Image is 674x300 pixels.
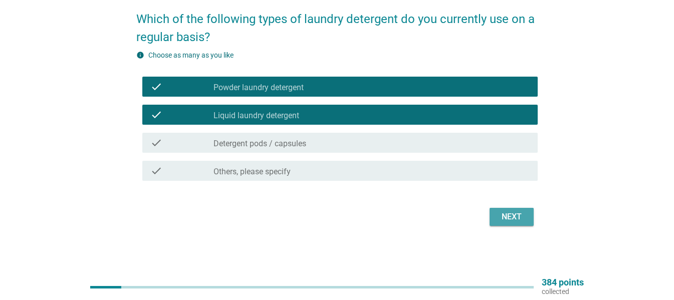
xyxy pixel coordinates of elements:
[542,287,584,296] p: collected
[213,111,299,121] label: Liquid laundry detergent
[213,83,304,93] label: Powder laundry detergent
[498,211,526,223] div: Next
[213,139,306,149] label: Detergent pods / capsules
[542,278,584,287] p: 384 points
[150,109,162,121] i: check
[150,81,162,93] i: check
[150,137,162,149] i: check
[490,208,534,226] button: Next
[150,165,162,177] i: check
[213,167,291,177] label: Others, please specify
[136,51,144,59] i: info
[148,51,234,59] label: Choose as many as you like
